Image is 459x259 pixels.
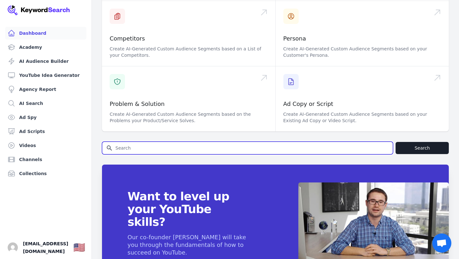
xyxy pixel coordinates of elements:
span: [EMAIL_ADDRESS][DOMAIN_NAME] [23,240,68,255]
a: Agency Report [5,83,86,96]
a: Academy [5,41,86,54]
span: Want to level up your YouTube skills? [127,190,247,228]
img: Your Company [8,5,70,15]
a: Problem & Solution [110,100,164,107]
a: Open chat [432,233,451,253]
a: AI Search [5,97,86,110]
a: Ad Spy [5,111,86,124]
button: Open user button [8,242,18,253]
div: 🇺🇸 [73,242,85,253]
a: Competitors [110,35,145,42]
a: Collections [5,167,86,180]
button: 🇺🇸 [73,241,85,254]
input: Search [102,142,393,154]
a: Dashboard [5,27,86,40]
a: AI Audience Builder [5,55,86,68]
a: Ad Scripts [5,125,86,138]
a: Persona [283,35,306,42]
a: YouTube Idea Generator [5,69,86,82]
a: Channels [5,153,86,166]
a: Videos [5,139,86,152]
a: Ad Copy or Script [283,100,333,107]
button: Search [396,142,449,154]
p: Our co-founder [PERSON_NAME] will take you through the fundamentals of how to succeed on YouTube. [127,233,247,256]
